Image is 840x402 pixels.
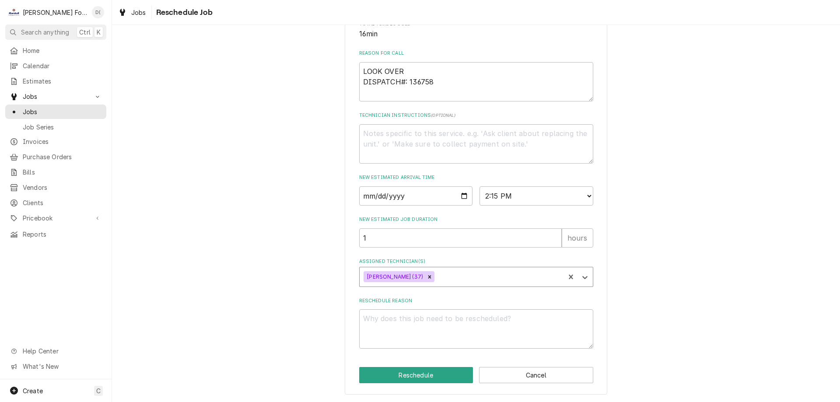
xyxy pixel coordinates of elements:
a: Go to Help Center [5,344,106,358]
a: Jobs [5,105,106,119]
span: Search anything [21,28,69,37]
label: Assigned Technician(s) [359,258,593,265]
span: K [97,28,101,37]
span: 16min [359,30,378,38]
div: hours [562,228,593,248]
a: Invoices [5,134,106,149]
span: Estimates [23,77,102,86]
span: Ctrl [79,28,91,37]
span: Jobs [131,8,146,17]
button: Search anythingCtrlK [5,24,106,40]
span: Vendors [23,183,102,192]
button: Reschedule [359,367,473,383]
div: M [8,6,20,18]
label: Reason For Call [359,50,593,57]
select: Time Select [479,186,593,206]
textarea: LOOK OVER DISPATCH#: 136758 [359,62,593,101]
a: Bills [5,165,106,179]
label: Technician Instructions [359,112,593,119]
div: Button Group [359,367,593,383]
span: Clients [23,198,102,207]
span: Home [23,46,102,55]
span: Create [23,387,43,395]
div: [PERSON_NAME] Food Equipment Service [23,8,87,17]
a: Job Series [5,120,106,134]
div: D( [92,6,104,18]
a: Purchase Orders [5,150,106,164]
div: [PERSON_NAME] (37) [364,271,425,283]
a: Vendors [5,180,106,195]
a: Home [5,43,106,58]
div: Button Group Row [359,367,593,383]
div: Remove Jose DeMelo (37) [425,271,434,283]
span: Invoices [23,137,102,146]
div: Reschedule Reason [359,297,593,349]
span: Pricebook [23,213,89,223]
span: Reports [23,230,102,239]
span: Help Center [23,346,101,356]
label: New Estimated Arrival Time [359,174,593,181]
a: Reports [5,227,106,241]
div: Marshall Food Equipment Service's Avatar [8,6,20,18]
input: Date [359,186,473,206]
label: New Estimated Job Duration [359,216,593,223]
a: Go to What's New [5,359,106,374]
span: Job Series [23,122,102,132]
span: What's New [23,362,101,371]
a: Go to Jobs [5,89,106,104]
span: Bills [23,168,102,177]
div: Technician Instructions [359,112,593,163]
span: Total Time Logged [359,29,593,39]
div: Derek Testa (81)'s Avatar [92,6,104,18]
a: Go to Pricebook [5,211,106,225]
span: Jobs [23,107,102,116]
span: Calendar [23,61,102,70]
span: Purchase Orders [23,152,102,161]
span: C [96,386,101,395]
div: Reason For Call [359,50,593,101]
span: Jobs [23,92,89,101]
a: Estimates [5,74,106,88]
span: ( optional ) [431,113,455,118]
button: Cancel [479,367,593,383]
div: New Estimated Arrival Time [359,174,593,205]
a: Clients [5,196,106,210]
label: Reschedule Reason [359,297,593,304]
div: Total Time Logged [359,21,593,39]
div: Assigned Technician(s) [359,258,593,287]
a: Jobs [115,5,150,20]
a: Calendar [5,59,106,73]
div: New Estimated Job Duration [359,216,593,247]
span: Reschedule Job [154,7,213,18]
